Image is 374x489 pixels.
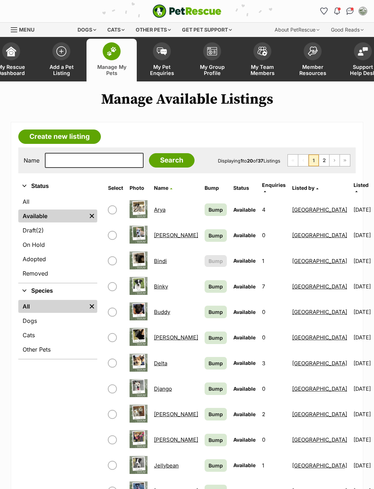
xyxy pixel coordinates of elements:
th: Photo [127,179,150,197]
div: Status [18,194,97,283]
div: Cats [102,23,130,37]
div: Good Reads [326,23,369,37]
span: Bump [209,385,223,392]
a: [GEOGRAPHIC_DATA] [292,334,347,341]
img: group-profile-icon-3fa3cf56718a62981997c0bc7e787c4b2cf8bcc04b72c1350f741eb67cf2f40e.svg [207,47,217,56]
a: [GEOGRAPHIC_DATA] [292,385,347,392]
span: Bump [209,232,223,239]
td: [DATE] [351,325,374,350]
a: [GEOGRAPHIC_DATA] [292,206,347,213]
span: Name [154,185,168,191]
a: On Hold [18,238,97,251]
td: [DATE] [351,223,374,248]
td: [DATE] [351,300,374,324]
a: Bump [205,203,227,216]
a: [GEOGRAPHIC_DATA] [292,258,347,264]
span: Member Resources [296,64,329,76]
span: Bump [209,436,223,444]
a: Last page [340,155,350,166]
span: Bump [209,206,223,213]
span: Bump [209,308,223,316]
a: Favourites [318,5,330,17]
td: [DATE] [351,427,374,452]
span: Bump [209,283,223,290]
a: Available [18,210,87,222]
span: Menu [19,27,34,33]
a: [GEOGRAPHIC_DATA] [292,436,347,443]
a: [PERSON_NAME] [154,334,198,341]
td: 4 [259,197,289,222]
img: member-resources-icon-8e73f808a243e03378d46382f2149f9095a855e16c252ad45f914b54edf8863c.svg [308,46,318,56]
img: Willow Tree Sanctuary profile pic [359,8,366,15]
td: 2 [259,402,289,427]
span: Available [233,386,256,392]
td: 1 [259,249,289,273]
a: Django [154,385,172,392]
td: 7 [259,274,289,299]
td: [DATE] [351,274,374,299]
td: [DATE] [351,402,374,427]
a: [PERSON_NAME] [154,436,198,443]
td: [DATE] [351,197,374,222]
a: [GEOGRAPHIC_DATA] [292,232,347,239]
td: 0 [259,376,289,401]
a: Bump [205,408,227,420]
span: Available [233,258,256,264]
a: [PERSON_NAME] [154,232,198,239]
span: (2) [36,226,44,235]
img: pet-enquiries-icon-7e3ad2cf08bfb03b45e93fb7055b45f3efa6380592205ae92323e6603595dc1f.svg [157,47,167,55]
span: Add a Pet Listing [45,64,78,76]
a: [GEOGRAPHIC_DATA] [292,462,347,469]
th: Bump [202,179,230,197]
a: [PERSON_NAME] [154,411,198,418]
label: Name [24,157,39,164]
td: [DATE] [351,376,374,401]
span: Bump [209,257,223,265]
td: 0 [259,325,289,350]
span: Bump [209,359,223,367]
a: [GEOGRAPHIC_DATA] [292,309,347,315]
a: Other Pets [18,343,97,356]
a: Draft [18,224,97,237]
a: Menu [11,23,39,36]
input: Search [149,153,195,168]
img: chat-41dd97257d64d25036548639549fe6c8038ab92f7586957e7f3b1b290dea8141.svg [346,8,354,15]
span: Available [233,334,256,340]
span: Available [233,207,256,213]
a: Dogs [18,314,97,327]
a: Manage My Pets [87,39,137,81]
div: Get pet support [177,23,237,37]
img: notifications-46538b983faf8c2785f20acdc204bb7945ddae34d4c08c2a6579f10ce5e182be.svg [334,8,340,15]
button: Notifications [331,5,343,17]
span: Listed by [292,185,314,191]
img: Delta [130,354,148,372]
span: My Team Members [246,64,279,76]
a: Bindi [154,258,167,264]
a: Listed by [292,185,318,191]
img: add-pet-listing-icon-0afa8454b4691262ce3f59096e99ab1cd57d4a30225e0717b998d2c9b9846f56.svg [56,46,66,56]
img: logo-e224e6f780fb5917bec1dbf3a21bbac754714ae5b6737aabdf751b685950b380.svg [153,4,221,18]
a: [GEOGRAPHIC_DATA] [292,360,347,367]
a: Create new listing [18,130,101,144]
a: My Group Profile [187,39,237,81]
span: Available [233,437,256,443]
td: 3 [259,351,289,376]
td: [DATE] [351,249,374,273]
span: Displaying to of Listings [218,158,280,164]
a: Listed [354,182,369,194]
div: Species [18,298,97,359]
img: dashboard-icon-eb2f2d2d3e046f16d808141f083e7271f6b2e854fb5c12c21221c1fb7104beca.svg [6,46,16,56]
a: Bump [205,306,227,318]
span: Available [233,411,256,417]
a: Adopted [18,253,97,265]
a: [GEOGRAPHIC_DATA] [292,411,347,418]
div: Dogs [73,23,101,37]
span: Listed [354,182,369,188]
a: [GEOGRAPHIC_DATA] [292,283,347,290]
span: Bump [209,334,223,342]
span: Available [233,232,256,238]
span: Manage My Pets [95,64,128,76]
a: Removed [18,267,97,280]
a: Arya [154,206,165,213]
td: 0 [259,427,289,452]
